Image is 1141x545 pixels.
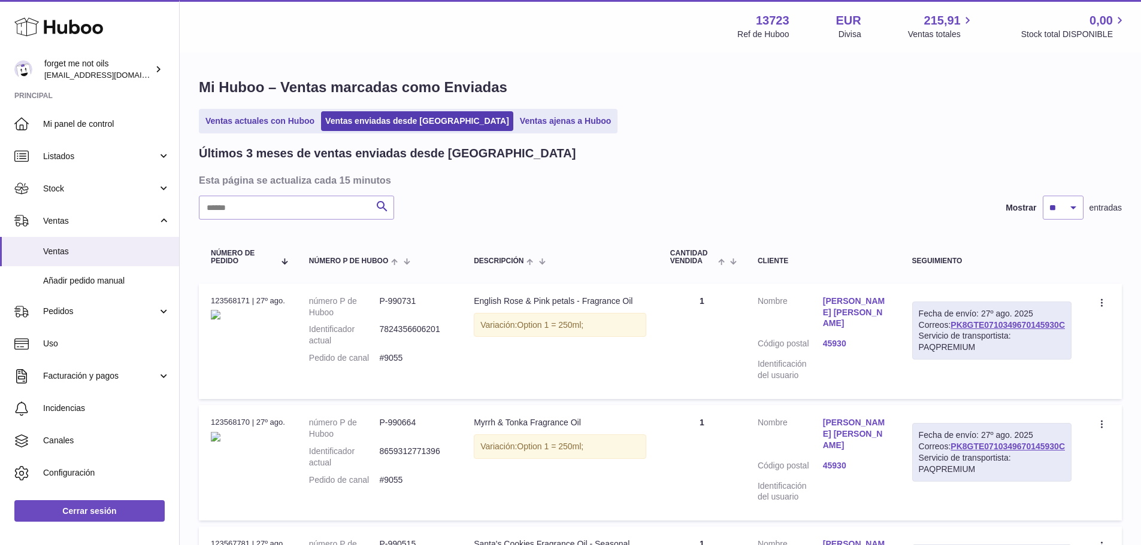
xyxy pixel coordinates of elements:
div: Correos: [912,302,1072,360]
dd: #9055 [379,352,450,364]
dt: Identificación del usuario [758,358,823,381]
span: Listados [43,151,158,162]
div: Fecha de envío: 27º ago. 2025 [919,308,1065,319]
span: Añadir pedido manual [43,275,170,287]
div: Ref de Huboo [737,29,789,40]
div: Cliente [758,257,888,265]
div: Fecha de envío: 27º ago. 2025 [919,430,1065,441]
td: 1 [658,284,746,399]
img: Myrrh_TonkaFMN.png [211,432,220,442]
a: Ventas actuales con Huboo [201,111,319,131]
span: Ventas [43,246,170,257]
dt: Pedido de canal [309,474,380,486]
a: Ventas enviadas desde [GEOGRAPHIC_DATA] [321,111,513,131]
span: Número de pedido [211,249,274,265]
div: English Rose & Pink petals - Fragrance Oil [474,296,646,307]
span: número P de Huboo [309,257,388,265]
a: PK8GTE0710349670145930C [951,320,1065,330]
dt: Nombre [758,296,823,333]
dt: Identificador actual [309,324,380,346]
dt: número P de Huboo [309,296,380,318]
strong: 13723 [756,13,789,29]
span: Pedidos [43,306,158,317]
span: Option 1 = 250ml; [517,320,583,330]
span: Facturación y pagos [43,370,158,382]
dt: número P de Huboo [309,417,380,440]
a: [PERSON_NAME] [PERSON_NAME] [823,417,888,451]
h2: Últimos 3 meses de ventas enviadas desde [GEOGRAPHIC_DATA] [199,145,576,162]
dt: Código postal [758,460,823,474]
div: Correos: [912,423,1072,482]
span: Uso [43,338,170,349]
div: Seguimiento [912,257,1072,265]
dt: Nombre [758,417,823,454]
h3: Esta página se actualiza cada 15 minutos [199,173,1119,187]
dd: P-990731 [379,296,450,318]
td: 1 [658,405,746,520]
dt: Código postal [758,338,823,352]
span: Stock total DISPONIBLE [1021,29,1127,40]
dt: Pedido de canal [309,352,380,364]
a: 45930 [823,338,888,349]
span: Incidencias [43,403,170,414]
dd: #9055 [379,474,450,486]
span: Ventas [43,215,158,227]
h1: Mi Huboo – Ventas marcadas como Enviadas [199,78,1122,97]
div: Variación: [474,313,646,337]
a: PK8GTE0710349670145930C [951,442,1065,451]
span: Ventas totales [908,29,974,40]
div: Servicio de transportista: PAQPREMIUM [919,452,1065,475]
div: Variación: [474,434,646,459]
dd: 8659312771396 [379,446,450,468]
span: [EMAIL_ADDRESS][DOMAIN_NAME] [44,70,176,80]
dt: Identificador actual [309,446,380,468]
span: Mi panel de control [43,118,170,130]
span: Canales [43,435,170,446]
a: 0,00 Stock total DISPONIBLE [1021,13,1127,40]
label: Mostrar [1006,202,1036,214]
a: [PERSON_NAME] [PERSON_NAME] [823,296,888,330]
a: Ventas ajenas a Huboo [516,111,616,131]
div: Divisa [839,29,861,40]
div: 123568171 | 27º ago. [211,296,285,306]
a: 45930 [823,460,888,471]
span: Stock [43,183,158,194]
div: Servicio de transportista: PAQPREMIUM [919,330,1065,353]
div: 123568170 | 27º ago. [211,417,285,428]
span: Descripción [474,257,523,265]
dd: 7824356606201 [379,324,450,346]
span: Option 1 = 250ml; [517,442,583,451]
img: Englishrose.jpg [211,310,220,319]
img: internalAdmin-13723@internal.huboo.com [14,60,32,78]
a: Cerrar sesión [14,500,165,522]
dd: P-990664 [379,417,450,440]
span: Cantidad vendida [670,249,715,265]
div: forget me not oils [44,58,152,81]
dt: Identificación del usuario [758,480,823,503]
span: entradas [1089,202,1122,214]
a: 215,91 Ventas totales [908,13,974,40]
span: 215,91 [924,13,961,29]
span: 0,00 [1089,13,1113,29]
span: Configuración [43,467,170,479]
strong: EUR [836,13,861,29]
div: Myrrh & Tonka Fragrance Oil [474,417,646,428]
